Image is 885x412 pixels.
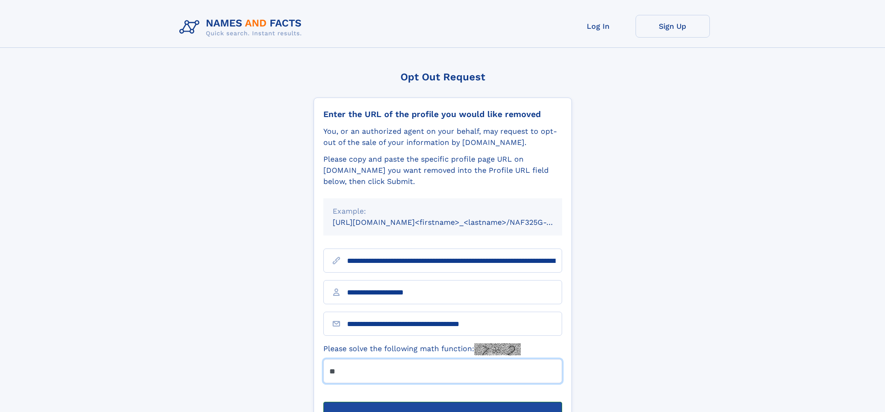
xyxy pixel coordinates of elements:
[636,15,710,38] a: Sign Up
[176,15,309,40] img: Logo Names and Facts
[333,218,580,227] small: [URL][DOMAIN_NAME]<firstname>_<lastname>/NAF325G-xxxxxxxx
[561,15,636,38] a: Log In
[323,126,562,148] div: You, or an authorized agent on your behalf, may request to opt-out of the sale of your informatio...
[323,154,562,187] div: Please copy and paste the specific profile page URL on [DOMAIN_NAME] you want removed into the Pr...
[323,109,562,119] div: Enter the URL of the profile you would like removed
[323,343,521,355] label: Please solve the following math function:
[314,71,572,83] div: Opt Out Request
[333,206,553,217] div: Example:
